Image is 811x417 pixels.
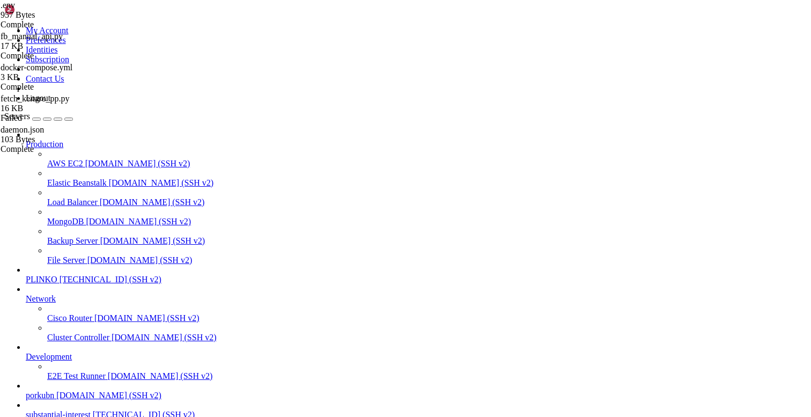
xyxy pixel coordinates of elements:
span: docker-compose.yml [1,63,72,72]
span: daemon.json [1,125,44,134]
span: fb_manual_api.py [1,32,63,41]
span: fetch_keitaro_pp.py [1,94,69,103]
span: .env [1,1,15,10]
